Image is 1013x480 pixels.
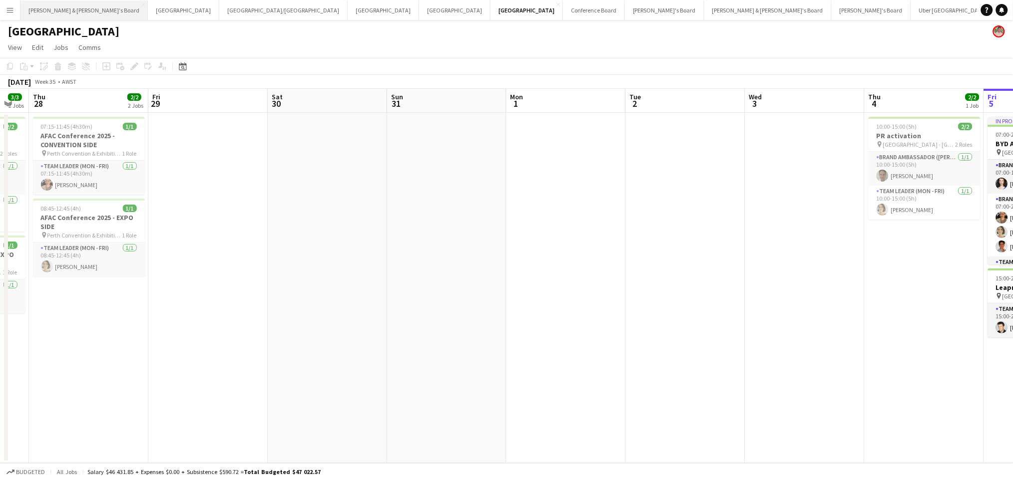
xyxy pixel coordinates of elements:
button: [GEOGRAPHIC_DATA] [419,0,491,20]
button: [GEOGRAPHIC_DATA]/[GEOGRAPHIC_DATA] [219,0,348,20]
button: [PERSON_NAME] & [PERSON_NAME]'s Board [20,0,148,20]
span: All jobs [55,468,79,476]
button: Uber [GEOGRAPHIC_DATA] [911,0,996,20]
button: [GEOGRAPHIC_DATA] [491,0,563,20]
span: Total Budgeted $47 022.57 [244,468,321,476]
button: Budgeted [5,467,46,478]
button: Conference Board [563,0,625,20]
app-user-avatar: Arrence Torres [993,25,1005,37]
button: [GEOGRAPHIC_DATA] [348,0,419,20]
button: [PERSON_NAME] & [PERSON_NAME]'s Board [704,0,832,20]
button: [GEOGRAPHIC_DATA] [148,0,219,20]
button: [PERSON_NAME]'s Board [625,0,704,20]
button: [PERSON_NAME]'s Board [832,0,911,20]
div: Salary $46 431.85 + Expenses $0.00 + Subsistence $590.72 = [87,468,321,476]
span: Budgeted [16,469,45,476]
